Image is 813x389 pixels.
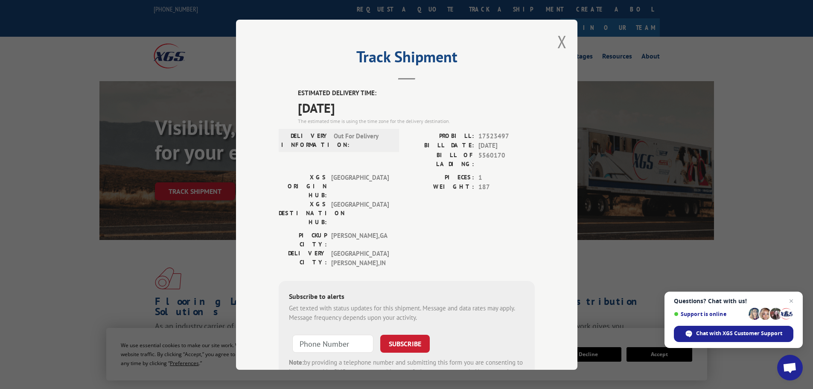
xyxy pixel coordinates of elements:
label: XGS ORIGIN HUB: [279,173,327,199]
div: Chat with XGS Customer Support [674,326,793,342]
label: XGS DESTINATION HUB: [279,199,327,226]
div: Subscribe to alerts [289,291,525,303]
div: Get texted with status updates for this shipment. Message and data rates may apply. Message frequ... [289,303,525,322]
span: Support is online [674,311,746,317]
label: WEIGHT: [407,182,474,192]
span: [DATE] [478,141,535,151]
label: DELIVERY INFORMATION: [281,131,329,149]
strong: Note: [289,358,304,366]
button: Close modal [557,30,567,53]
div: Open chat [777,355,803,380]
span: 1 [478,173,535,182]
span: Out For Delivery [334,131,391,149]
label: PICKUP CITY: [279,231,327,249]
input: Phone Number [292,334,373,352]
span: 17523497 [478,131,535,141]
span: [GEOGRAPHIC_DATA] [331,173,389,199]
label: BILL OF LADING: [407,150,474,168]
label: DELIVERY CITY: [279,249,327,268]
h2: Track Shipment [279,51,535,67]
label: PIECES: [407,173,474,182]
label: ESTIMATED DELIVERY TIME: [298,88,535,98]
span: Questions? Chat with us! [674,298,793,304]
span: 5560170 [478,150,535,168]
div: by providing a telephone number and submitting this form you are consenting to be contacted by SM... [289,357,525,386]
button: SUBSCRIBE [380,334,430,352]
span: Close chat [786,296,796,306]
span: [PERSON_NAME] , GA [331,231,389,249]
span: 187 [478,182,535,192]
span: [GEOGRAPHIC_DATA] [331,199,389,226]
span: [GEOGRAPHIC_DATA][PERSON_NAME] , IN [331,249,389,268]
label: PROBILL: [407,131,474,141]
label: BILL DATE: [407,141,474,151]
div: The estimated time is using the time zone for the delivery destination. [298,117,535,125]
span: Chat with XGS Customer Support [696,330,782,337]
span: [DATE] [298,98,535,117]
